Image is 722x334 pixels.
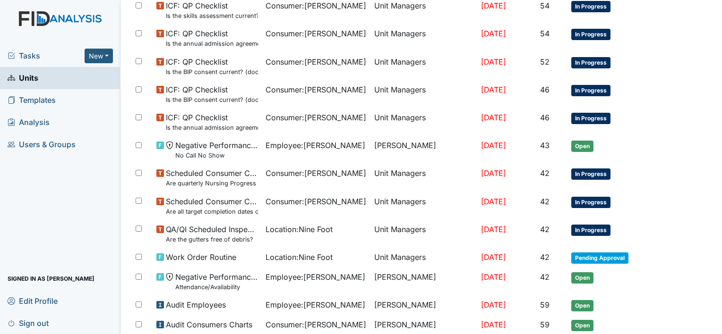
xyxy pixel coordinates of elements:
span: Open [571,272,593,284]
small: Is the BIP consent current? (document the date, BIP number in the comment section) [166,95,258,104]
span: 46 [540,113,550,122]
span: ICF: QP Checklist Is the BIP consent current? (document the date, BIP number in the comment section) [166,84,258,104]
span: In Progress [571,57,610,68]
small: Is the skills assessment current? (document the date in the comment section) [166,11,258,20]
span: Consumer : [PERSON_NAME] [266,319,366,330]
span: [DATE] [481,197,506,206]
span: Scheduled Consumer Chart Review Are all target completion dates current (not expired)? [166,196,258,216]
span: Users & Groups [8,137,76,152]
td: Unit Managers [370,108,477,136]
span: 52 [540,57,550,67]
span: [DATE] [481,113,506,122]
span: In Progress [571,225,610,236]
span: Negative Performance Review Attendance/Availability [175,271,258,292]
span: In Progress [571,85,610,96]
span: 42 [540,168,550,178]
span: In Progress [571,197,610,208]
span: [DATE] [481,57,506,67]
td: Unit Managers [370,24,477,52]
span: ICF: QP Checklist Is the BIP consent current? (document the date, BIP number in the comment section) [166,56,258,76]
span: Consumer : [PERSON_NAME] [266,112,366,123]
small: No Call No Show [175,151,258,160]
span: Negative Performance Review No Call No Show [175,140,258,160]
span: [DATE] [481,272,506,282]
span: [DATE] [481,29,506,38]
span: [DATE] [481,225,506,234]
td: [PERSON_NAME] [370,267,477,295]
td: Unit Managers [370,52,477,80]
small: Are quarterly Nursing Progress Notes/Visual Assessments completed by the end of the month followi... [166,179,258,188]
small: Is the annual admission agreement current? (document the date in the comment section) [166,39,258,48]
span: Employee : [PERSON_NAME] [266,299,365,310]
span: Open [571,300,593,311]
td: [PERSON_NAME] [370,295,477,315]
td: Unit Managers [370,192,477,220]
span: 43 [540,141,550,150]
span: In Progress [571,113,610,124]
span: Consumer : [PERSON_NAME] [266,28,366,39]
td: Unit Managers [370,80,477,108]
span: Audit Consumers Charts [166,319,252,330]
small: Is the BIP consent current? (document the date, BIP number in the comment section) [166,67,258,76]
span: Location : Nine Foot [266,251,333,263]
span: Audit Employees [166,299,226,310]
small: Are all target completion dates current (not expired)? [166,207,258,216]
td: Unit Managers [370,164,477,192]
td: Unit Managers [370,248,477,267]
span: Open [571,320,593,331]
span: [DATE] [481,85,506,94]
span: Analysis [8,115,50,130]
span: In Progress [571,29,610,40]
span: Employee : [PERSON_NAME] [266,140,365,151]
span: Consumer : [PERSON_NAME] [266,167,366,179]
span: Consumer : [PERSON_NAME] [266,84,366,95]
span: Location : Nine Foot [266,224,333,235]
span: 42 [540,272,550,282]
span: ICF: QP Checklist Is the annual admission agreement current? (document the date in the comment se... [166,28,258,48]
span: Scheduled Consumer Chart Review Are quarterly Nursing Progress Notes/Visual Assessments completed... [166,167,258,188]
span: 46 [540,85,550,94]
small: Is the annual admission agreement current? (document the date in the comment section) [166,123,258,132]
td: Unit Managers [370,220,477,248]
span: ICF: QP Checklist Is the annual admission agreement current? (document the date in the comment se... [166,112,258,132]
span: [DATE] [481,320,506,329]
a: Tasks [8,50,85,61]
span: QA/QI Scheduled Inspection Are the gutters free of debris? [166,224,258,244]
span: 54 [540,1,550,10]
span: Sign out [8,316,49,330]
small: Attendance/Availability [175,283,258,292]
span: [DATE] [481,252,506,262]
span: 54 [540,29,550,38]
td: [PERSON_NAME] [370,136,477,164]
span: 59 [540,300,550,309]
span: Units [8,71,38,85]
span: Templates [8,93,56,108]
span: Work Order Routine [166,251,236,263]
span: [DATE] [481,1,506,10]
span: 42 [540,252,550,262]
small: Are the gutters free of debris? [166,235,258,244]
button: New [85,49,113,63]
span: Consumer : [PERSON_NAME] [266,56,366,67]
span: 42 [540,197,550,206]
span: Edit Profile [8,293,58,308]
span: Open [571,141,593,152]
span: Employee : [PERSON_NAME] [266,271,365,283]
span: 42 [540,225,550,234]
span: Pending Approval [571,252,628,264]
span: [DATE] [481,300,506,309]
span: Consumer : [PERSON_NAME] [266,196,366,207]
span: Signed in as [PERSON_NAME] [8,271,95,286]
span: [DATE] [481,141,506,150]
span: 59 [540,320,550,329]
span: [DATE] [481,168,506,178]
span: In Progress [571,1,610,12]
span: In Progress [571,168,610,180]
